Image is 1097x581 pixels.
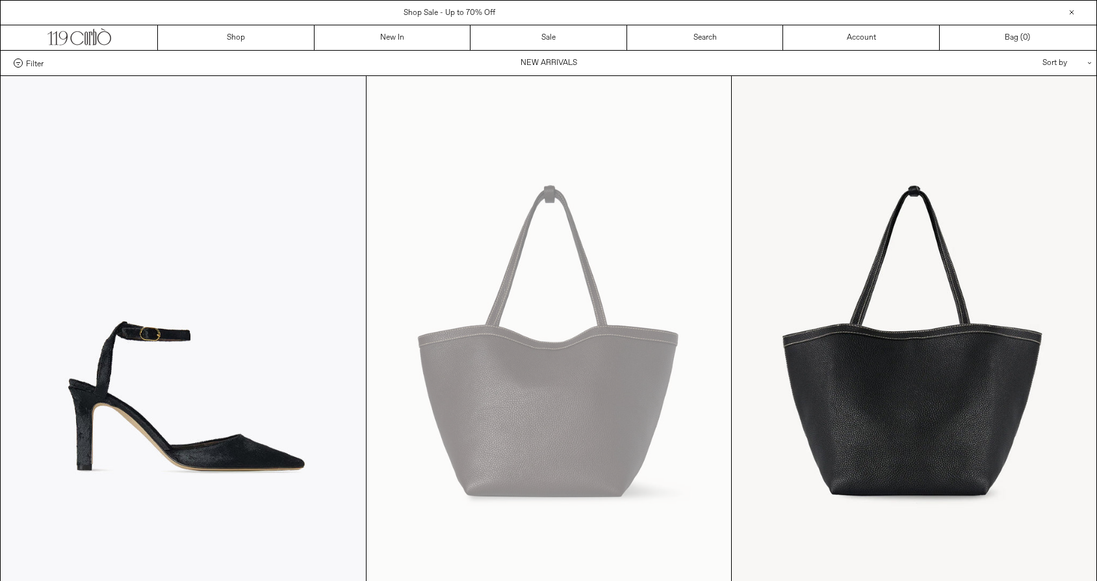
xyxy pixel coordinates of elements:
a: Shop [158,25,315,50]
a: Search [627,25,784,50]
a: New In [315,25,471,50]
a: Bag () [940,25,1096,50]
span: Filter [26,58,44,68]
a: Shop Sale - Up to 70% Off [404,8,495,18]
div: Sort by [966,51,1083,75]
span: 0 [1023,32,1027,43]
a: Account [783,25,940,50]
span: ) [1023,32,1030,44]
a: Sale [471,25,627,50]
